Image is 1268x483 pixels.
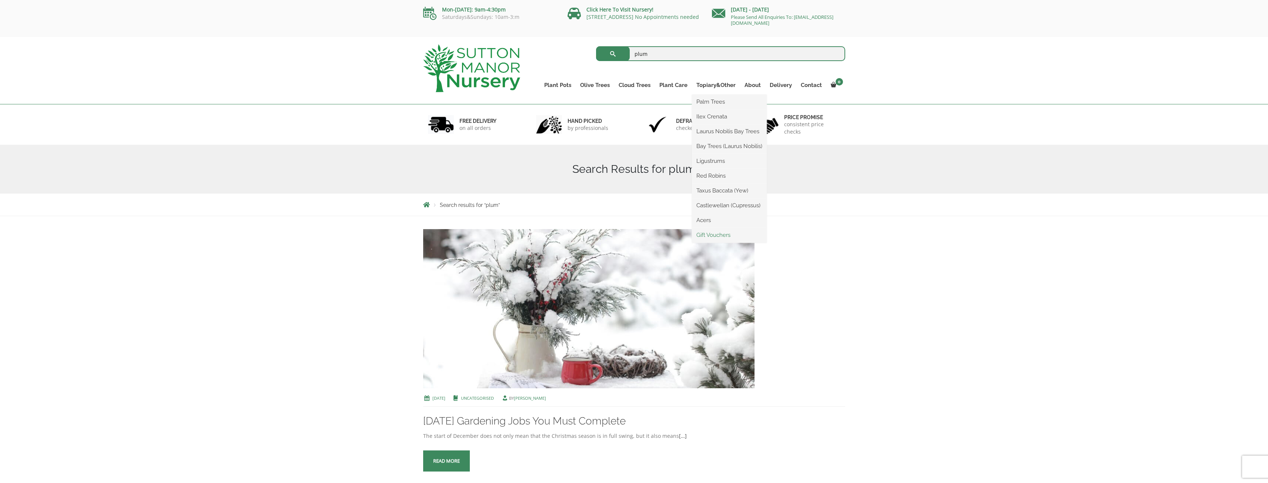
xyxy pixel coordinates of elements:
a: Ligustrums [692,155,767,167]
a: 10 December Gardening Jobs You Must Complete [423,305,755,312]
a: Gift Vouchers [692,229,767,241]
a: Plant Care [655,80,692,90]
a: Laurus Nobilis Bay Trees [692,126,767,137]
a: Acers [692,215,767,226]
span: Search results for “plum” [440,202,500,208]
img: logo [423,44,520,92]
a: Delivery [765,80,796,90]
a: Read more [423,450,470,472]
h6: hand picked [568,118,608,124]
a: Castlewellan (Cupressus) [692,200,767,211]
h6: FREE DELIVERY [459,118,496,124]
img: 10 December Gardening Jobs You Must Complete - December gardening [423,229,755,388]
p: by professionals [568,124,608,132]
a: Taxus Baccata (Yew) [692,185,767,196]
a: Click Here To Visit Nursery! [586,6,653,13]
p: Mon-[DATE]: 9am-4:30pm [423,5,556,14]
input: Search... [596,46,845,61]
h1: Search Results for plum [423,162,845,176]
a: Cloud Trees [614,80,655,90]
a: Bay Trees (Laurus Nobilis) [692,141,767,152]
a: Palm Trees [692,96,767,107]
img: 2.jpg [536,115,562,134]
img: 1.jpg [428,115,454,134]
a: Plant Pots [540,80,576,90]
a: [PERSON_NAME] [514,395,546,401]
h6: Defra approved [676,118,725,124]
a: [STREET_ADDRESS] No Appointments needed [586,13,699,20]
p: consistent price checks [784,121,840,135]
a: Uncategorised [461,395,494,401]
p: [DATE] - [DATE] [712,5,845,14]
a: […] [679,432,687,439]
span: by [501,395,546,401]
a: Contact [796,80,826,90]
a: Topiary&Other [692,80,740,90]
a: Red Robins [692,170,767,181]
a: Ilex Crenata [692,111,767,122]
div: The start of December does not only mean that the Christmas season is in full swing, but it also ... [423,432,845,440]
img: 3.jpg [645,115,670,134]
a: [DATE] [432,395,445,401]
nav: Breadcrumbs [423,202,845,208]
h6: Price promise [784,114,840,121]
p: checked & Licensed [676,124,725,132]
a: [DATE] Gardening Jobs You Must Complete [423,415,626,427]
span: 0 [836,78,843,85]
a: Please Send All Enquiries To: [EMAIL_ADDRESS][DOMAIN_NAME] [731,14,833,26]
a: Olive Trees [576,80,614,90]
a: About [740,80,765,90]
p: Saturdays&Sundays: 10am-3:m [423,14,556,20]
p: on all orders [459,124,496,132]
a: 0 [826,80,845,90]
